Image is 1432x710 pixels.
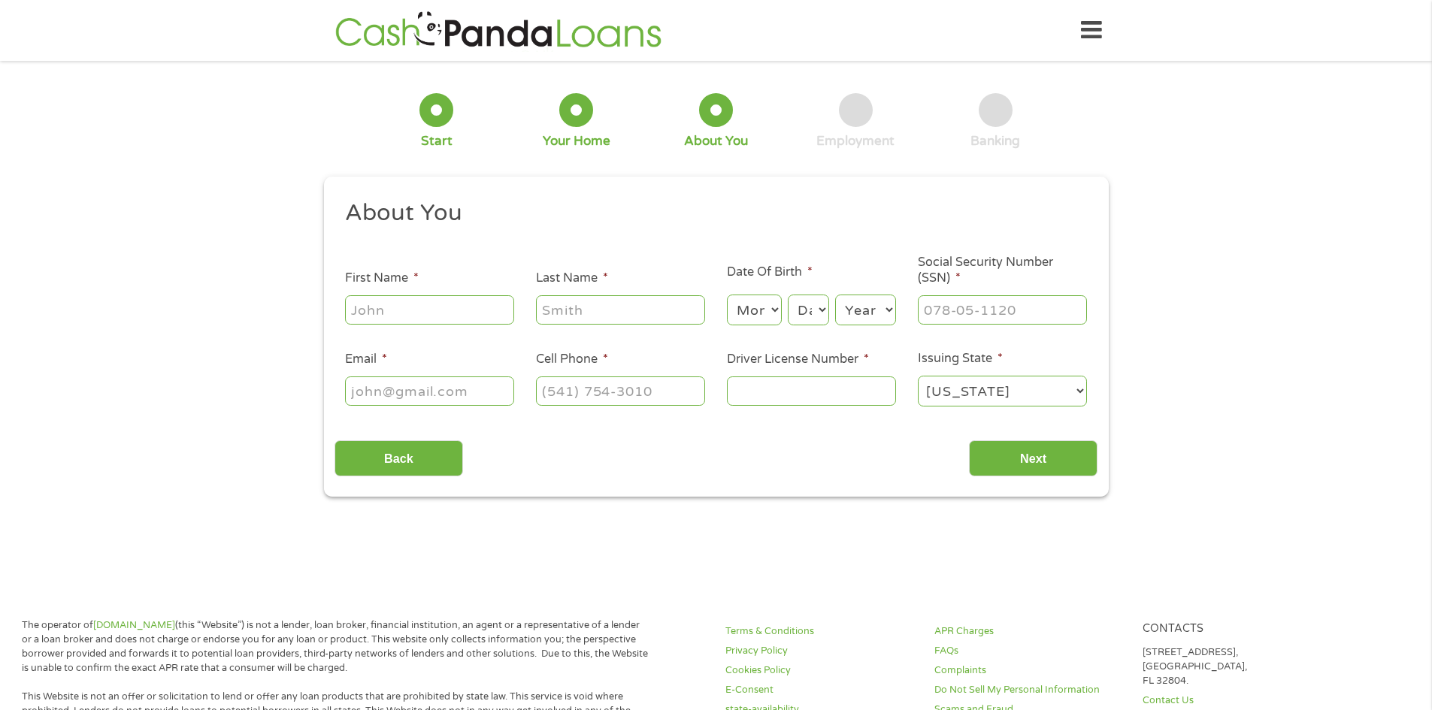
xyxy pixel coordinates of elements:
[684,133,748,150] div: About You
[727,264,813,280] label: Date Of Birth
[345,270,419,286] label: First Name
[543,133,610,150] div: Your Home
[536,352,608,367] label: Cell Phone
[536,270,608,286] label: Last Name
[536,295,705,324] input: Smith
[934,683,1125,697] a: Do Not Sell My Personal Information
[1143,622,1334,636] h4: Contacts
[345,295,514,324] input: John
[725,683,916,697] a: E-Consent
[22,618,649,675] p: The operator of (this “Website”) is not a lender, loan broker, financial institution, an agent or...
[934,663,1125,678] a: Complaints
[421,133,453,150] div: Start
[816,133,895,150] div: Employment
[970,133,1020,150] div: Banking
[345,376,514,405] input: john@gmail.com
[725,644,916,658] a: Privacy Policy
[335,440,463,477] input: Back
[934,644,1125,658] a: FAQs
[918,295,1087,324] input: 078-05-1120
[93,619,175,631] a: [DOMAIN_NAME]
[345,198,1076,228] h2: About You
[725,663,916,678] a: Cookies Policy
[727,352,869,367] label: Driver License Number
[1143,693,1334,708] a: Contact Us
[331,9,666,52] img: GetLoanNow Logo
[536,376,705,405] input: (541) 754-3010
[918,351,1003,367] label: Issuing State
[918,255,1087,286] label: Social Security Number (SSN)
[725,624,916,639] a: Terms & Conditions
[1143,645,1334,688] p: [STREET_ADDRESS], [GEOGRAPHIC_DATA], FL 32804.
[969,440,1097,477] input: Next
[934,624,1125,639] a: APR Charges
[345,352,387,367] label: Email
